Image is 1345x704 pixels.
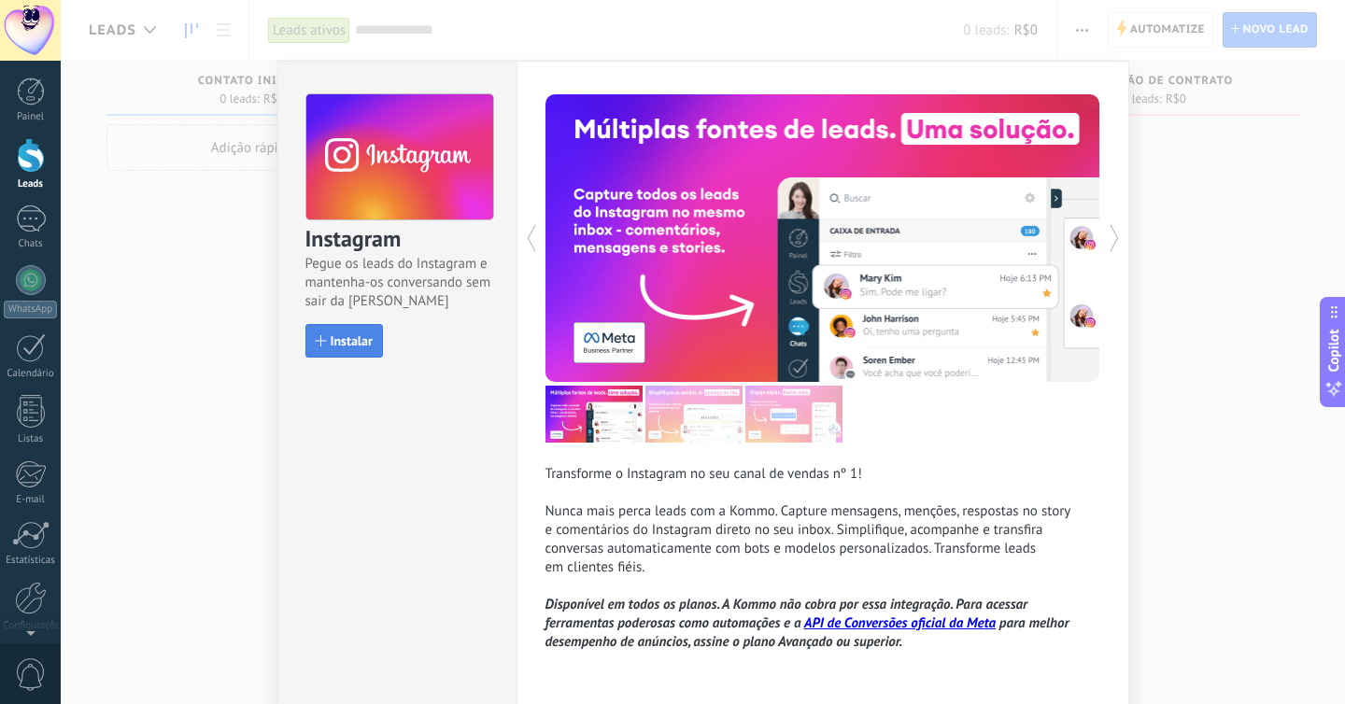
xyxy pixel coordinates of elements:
img: com_instagram_tour_3_pt.png [745,386,842,443]
div: WhatsApp [4,301,57,318]
img: com_instagram_tour_2_pt.png [645,386,743,443]
div: Transforme o Instagram no seu canal de vendas nº 1! Nunca mais perca leads com a Kommo. Capture m... [545,465,1100,652]
a: API de Conversões oficial da Meta [804,614,996,632]
div: Listas [4,433,58,445]
span: Instalar [331,334,373,347]
span: Pegue os leads do Instagram e mantenha-os conversando sem sair da [PERSON_NAME] [305,255,492,311]
div: Calendário [4,368,58,380]
div: Painel [4,111,58,123]
img: com_instagram_tour_1_pt.png [545,386,643,443]
h3: Instagram [305,224,492,255]
i: Disponível em todos os planos. A Kommo não cobra por essa integração. Para acessar ferramentas po... [545,596,1069,651]
div: E-mail [4,494,58,506]
button: Instalar [305,324,383,358]
span: Copilot [1324,330,1343,373]
div: Chats [4,238,58,250]
div: Estatísticas [4,555,58,567]
div: Leads [4,178,58,190]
